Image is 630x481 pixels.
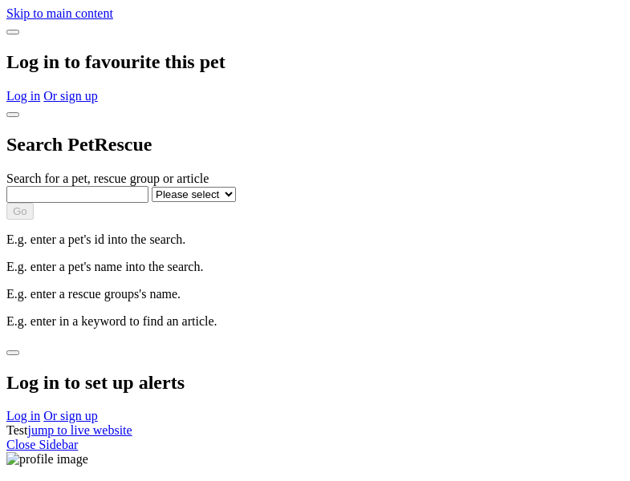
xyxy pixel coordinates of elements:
p: E.g. enter a rescue groups's name. [6,287,624,301]
button: close [6,350,19,355]
label: Search for a pet, rescue group or article [6,172,209,185]
h2: Search PetRescue [6,134,624,156]
button: Go [6,203,34,220]
a: Or sign up [43,89,98,103]
div: Dialog Window - Close (Press escape to close) [6,342,624,424]
a: Log in [6,89,40,103]
a: Close Sidebar [6,438,78,451]
h2: Log in to favourite this pet [6,51,624,73]
button: close [6,112,19,117]
img: profile image [6,452,88,467]
p: E.g. enter in a keyword to find an article. [6,314,624,329]
a: Or sign up [43,409,98,422]
a: Skip to main content [6,6,113,20]
div: Dialog Window - Close (Press escape to close) [6,21,624,103]
p: E.g. enter a pet's name into the search. [6,260,624,274]
div: Test [6,423,624,438]
p: E.g. enter a pet's id into the search. [6,232,624,247]
div: Dialog Window - Close (Press escape to close) [6,103,624,329]
h2: Log in to set up alerts [6,372,624,394]
a: jump to live website [27,423,132,437]
button: close [6,30,19,34]
a: Log in [6,409,40,422]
